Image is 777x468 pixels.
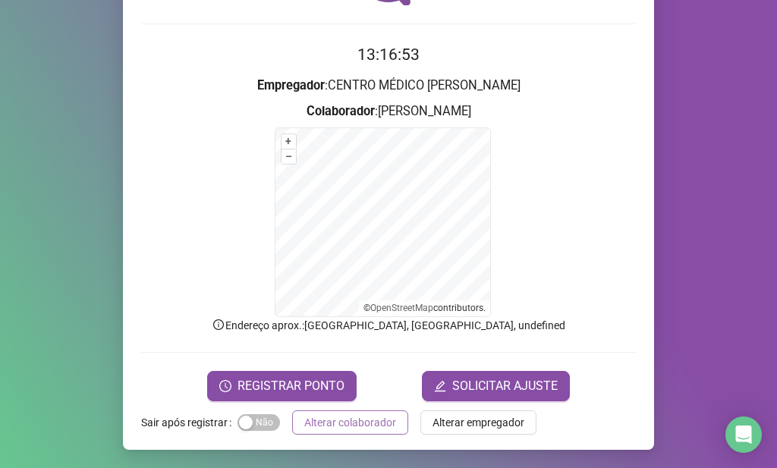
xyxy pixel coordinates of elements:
h3: : [PERSON_NAME] [141,102,636,121]
li: © contributors. [363,303,486,313]
button: Alterar empregador [420,410,536,435]
button: REGISTRAR PONTO [207,371,357,401]
strong: Colaborador [307,104,375,118]
span: edit [434,380,446,392]
span: clock-circle [219,380,231,392]
button: Alterar colaborador [292,410,408,435]
a: OpenStreetMap [370,303,433,313]
label: Sair após registrar [141,410,238,435]
time: 13:16:53 [357,46,420,64]
button: – [282,149,296,164]
span: Alterar empregador [433,414,524,431]
p: Endereço aprox. : [GEOGRAPHIC_DATA], [GEOGRAPHIC_DATA], undefined [141,317,636,334]
span: REGISTRAR PONTO [238,377,344,395]
span: SOLICITAR AJUSTE [452,377,558,395]
strong: Empregador [257,78,325,93]
button: editSOLICITAR AJUSTE [422,371,570,401]
h3: : CENTRO MÉDICO [PERSON_NAME] [141,76,636,96]
div: Open Intercom Messenger [725,416,762,453]
span: info-circle [212,318,225,331]
button: + [282,134,296,149]
span: Alterar colaborador [304,414,396,431]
